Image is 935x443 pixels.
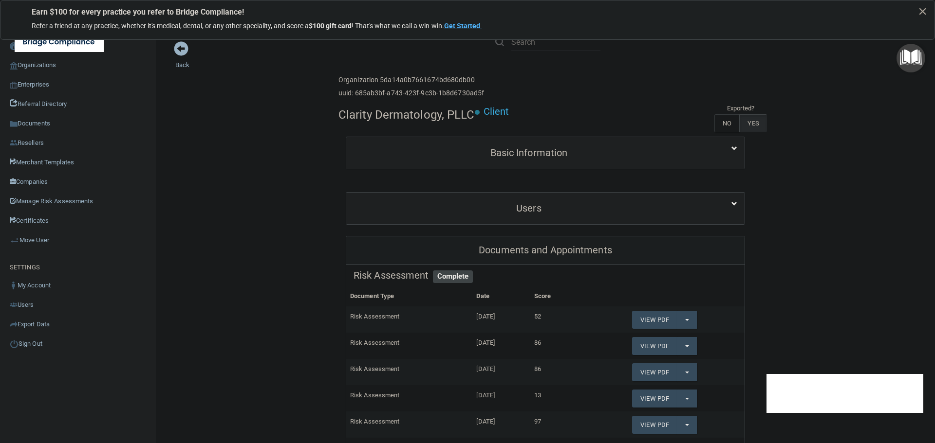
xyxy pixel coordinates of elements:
td: Risk Assessment [346,385,472,411]
a: View PDF [632,311,677,329]
a: View PDF [632,363,677,381]
img: icon-export.b9366987.png [10,320,18,328]
img: ic_user_dark.df1a06c3.png [10,282,18,289]
span: Refer a friend at any practice, whether it's medical, dental, or any other speciality, and score a [32,22,309,30]
td: [DATE] [472,306,530,333]
h5: Basic Information [354,147,704,158]
img: icon-users.e205127d.png [10,301,18,309]
td: [DATE] [472,359,530,385]
td: Risk Assessment [346,333,472,359]
span: Complete [433,270,473,283]
a: View PDF [632,390,677,408]
img: organization-icon.f8decf85.png [10,62,18,70]
td: Risk Assessment [346,359,472,385]
th: Document Type [346,286,472,306]
img: icon-documents.8dae5593.png [10,120,18,128]
img: enterprise.0d942306.png [10,82,18,89]
td: Exported? [714,103,767,114]
td: Risk Assessment [346,411,472,437]
a: Basic Information [354,142,737,164]
td: 97 [530,411,585,437]
td: [DATE] [472,385,530,411]
strong: $100 gift card [309,22,352,30]
label: YES [739,114,767,132]
img: ic_power_dark.7ecde6b1.png [10,339,19,348]
span: ! That's what we call a win-win. [352,22,444,30]
img: briefcase.64adab9b.png [10,235,19,245]
td: 13 [530,385,585,411]
td: 52 [530,306,585,333]
a: Get Started [444,22,482,30]
h4: Clarity Dermatology, PLLC [338,108,475,121]
td: 86 [530,359,585,385]
th: Score [530,286,585,306]
td: [DATE] [472,333,530,359]
h6: Organization 5da14a0b7661674bd680db00 [338,76,484,84]
label: NO [714,114,739,132]
iframe: Drift Widget Chat Controller [767,374,923,413]
p: Earn $100 for every practice you refer to Bridge Compliance! [32,7,903,17]
td: Risk Assessment [346,306,472,333]
button: Open Resource Center [897,44,925,72]
img: ic_reseller.de258add.png [10,139,18,147]
a: Back [175,50,189,69]
img: ic-search.3b580494.png [495,37,504,46]
img: bridge_compliance_login_screen.278c3ca4.svg [15,32,104,52]
h6: uuid: 685ab3bf-a743-423f-9c3b-1b8d6730ad5f [338,89,484,97]
a: View PDF [632,416,677,434]
td: [DATE] [472,411,530,437]
p: Client [484,103,509,121]
label: SETTINGS [10,262,40,273]
div: Documents and Appointments [346,236,745,265]
td: 86 [530,333,585,359]
strong: Get Started [444,22,480,30]
a: Users [354,197,737,219]
h5: Users [354,203,704,213]
h5: Risk Assessment [354,270,737,281]
input: Search [511,33,600,51]
th: Date [472,286,530,306]
button: Close [918,3,927,19]
a: View PDF [632,337,677,355]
